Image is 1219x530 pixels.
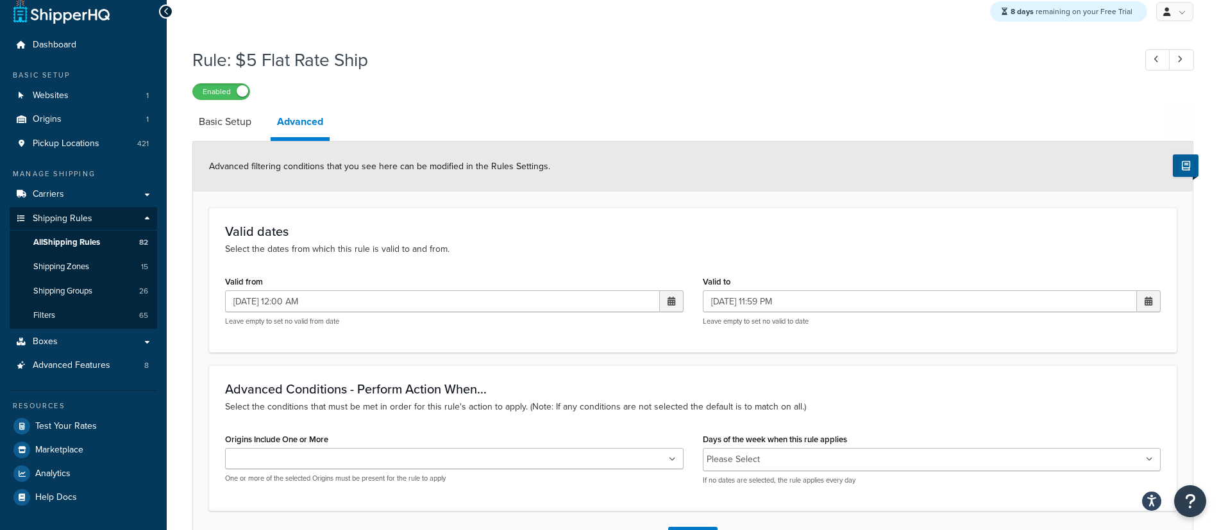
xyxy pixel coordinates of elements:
a: Websites1 [10,84,157,108]
span: Shipping Zones [33,261,89,272]
li: Origins [10,108,157,131]
a: Boxes [10,330,157,354]
span: 65 [139,310,148,321]
span: Origins [33,114,62,125]
span: Test Your Rates [35,421,97,432]
a: Dashboard [10,33,157,57]
a: Basic Setup [192,106,258,137]
h3: Advanced Conditions - Perform Action When... [225,382,1161,396]
a: Analytics [10,462,157,485]
li: Advanced Features [10,354,157,377]
li: Websites [10,84,157,108]
a: Advanced [271,106,330,141]
a: Shipping Zones15 [10,255,157,279]
a: Help Docs [10,486,157,509]
a: Test Your Rates [10,415,157,438]
span: Analytics [35,468,71,479]
label: Origins Include One or More [225,435,328,444]
a: Previous Record [1145,49,1170,70]
span: Filters [33,310,55,321]
span: 15 [141,261,148,272]
p: Select the conditions that must be met in order for this rule's action to apply. (Note: If any co... [225,400,1161,414]
li: Shipping Groups [10,279,157,303]
a: AllShipping Rules82 [10,231,157,254]
a: Shipping Groups26 [10,279,157,303]
span: remaining on your Free Trial [1011,6,1132,17]
p: If no dates are selected, the rule applies every day [703,476,1161,485]
span: Shipping Rules [33,213,92,224]
span: Websites [33,90,69,101]
li: Please Select [707,451,760,468]
span: Pickup Locations [33,138,99,149]
span: 26 [139,286,148,297]
p: One or more of the selected Origins must be present for the rule to apply [225,474,684,483]
p: Leave empty to set no valid from date [225,317,684,326]
span: 1 [146,114,149,125]
a: Pickup Locations421 [10,132,157,156]
div: Resources [10,401,157,411]
li: Pickup Locations [10,132,157,156]
span: All Shipping Rules [33,237,100,248]
span: Boxes [33,336,58,347]
a: Origins1 [10,108,157,131]
span: Advanced filtering conditions that you see here can be modified in the Rules Settings. [209,160,550,173]
strong: 8 days [1011,6,1034,17]
label: Enabled [193,84,249,99]
span: Help Docs [35,492,77,503]
label: Valid from [225,277,263,286]
h3: Valid dates [225,224,1161,238]
a: Marketplace [10,438,157,461]
a: Shipping Rules [10,207,157,231]
li: Shipping Zones [10,255,157,279]
span: Shipping Groups [33,286,92,297]
span: Advanced Features [33,360,110,371]
h1: Rule: $5 Flat Rate Ship [192,47,1122,72]
li: Filters [10,304,157,327]
label: Valid to [703,277,730,286]
span: 1 [146,90,149,101]
button: Open Resource Center [1174,485,1206,517]
a: Next Record [1169,49,1194,70]
span: 8 [144,360,149,371]
button: Show Help Docs [1173,154,1198,177]
label: Days of the week when this rule applies [703,435,847,444]
span: Carriers [33,189,64,200]
span: Dashboard [33,40,76,51]
div: Manage Shipping [10,169,157,179]
p: Select the dates from which this rule is valid to and from. [225,242,1161,256]
div: Basic Setup [10,70,157,81]
span: 421 [137,138,149,149]
span: 82 [139,237,148,248]
a: Advanced Features8 [10,354,157,377]
a: Carriers [10,183,157,206]
li: Shipping Rules [10,207,157,329]
span: Marketplace [35,445,83,456]
p: Leave empty to set no valid to date [703,317,1161,326]
a: Filters65 [10,304,157,327]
